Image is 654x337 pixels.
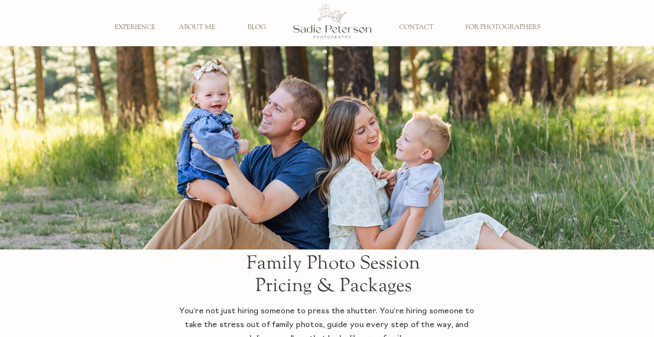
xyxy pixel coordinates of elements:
a: ABOUT ME [172,23,222,32]
a: BLOG [231,23,282,32]
a: FOR PHOTOGRAPHERS [460,23,546,32]
a: EXPERIENCE [110,23,160,32]
a: CONTACT [391,23,442,32]
h1: Family Photo Session Pricing & Packages [236,251,431,267]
